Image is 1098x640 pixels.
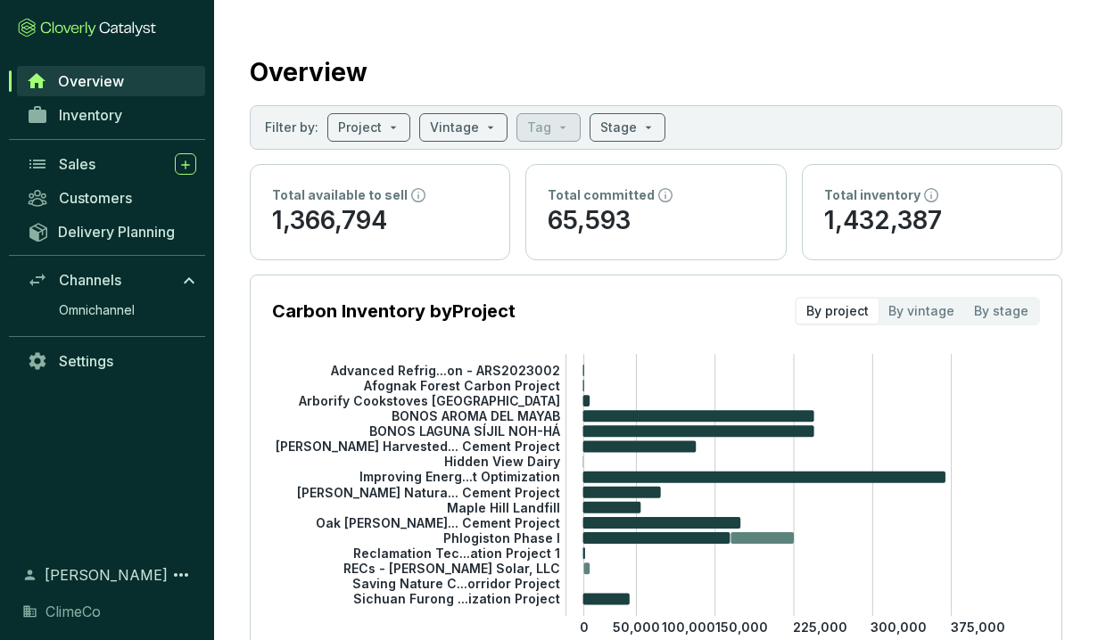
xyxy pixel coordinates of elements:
tspan: 375,000 [951,619,1005,635]
tspan: Improving Energ...t Optimization [359,469,560,484]
tspan: Phlogiston Phase I [443,530,560,546]
a: Delivery Planning [18,217,205,246]
p: 1,366,794 [272,204,488,238]
tspan: BONOS AROMA DEL MAYAB [392,408,560,423]
tspan: Maple Hill Landfill [447,499,560,514]
a: Settings [18,346,205,376]
p: Total available to sell [272,186,408,204]
p: Total inventory [824,186,921,204]
tspan: Oak [PERSON_NAME]... Cement Project [316,515,560,530]
tspan: [PERSON_NAME] Harvested... Cement Project [276,439,560,454]
tspan: Reclamation Tec...ation Project 1 [353,546,560,561]
a: Customers [18,183,205,213]
p: Total committed [548,186,655,204]
span: Channels [59,271,121,289]
tspan: Sichuan Furong ...ization Project [353,591,560,606]
tspan: Advanced Refrig...on - ARS2023002 [330,363,560,378]
tspan: 225,000 [793,619,847,635]
div: By stage [964,299,1038,324]
p: Tag [527,119,551,136]
p: Filter by: [265,119,318,136]
span: Overview [58,72,124,90]
div: By vintage [879,299,964,324]
tspan: Afognak Forest Carbon Project [363,378,560,393]
a: Overview [17,66,205,96]
span: ClimeCo [45,601,101,622]
span: Omnichannel [59,301,135,319]
a: Inventory [18,100,205,130]
tspan: RECs - [PERSON_NAME] Solar, LLC [343,561,560,576]
p: 65,593 [548,204,764,238]
p: 1,432,387 [824,204,1040,238]
span: Settings [59,352,113,370]
span: Inventory [59,106,122,124]
tspan: Hidden View Dairy [444,454,560,469]
tspan: Arborify Cookstoves [GEOGRAPHIC_DATA] [298,393,560,408]
div: By project [797,299,879,324]
a: Omnichannel [50,297,205,324]
div: segmented control [795,297,1040,325]
span: Customers [59,189,132,207]
tspan: 50,000 [613,619,660,635]
span: [PERSON_NAME] [45,564,168,586]
tspan: [PERSON_NAME] Natura... Cement Project [297,484,560,499]
p: Carbon Inventory by Project [272,299,516,324]
tspan: Saving Nature C...orridor Project [352,576,560,591]
a: Channels [18,265,205,295]
tspan: BONOS LAGUNA SÍJIL NOH-HÁ [369,423,561,439]
tspan: 0 [580,619,589,635]
a: Sales [18,149,205,179]
h2: Overview [250,53,367,91]
tspan: 150,000 [715,619,768,635]
tspan: 100,000 [662,619,715,635]
span: Sales [59,155,95,173]
span: Delivery Planning [58,223,175,241]
tspan: 300,000 [871,619,927,635]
